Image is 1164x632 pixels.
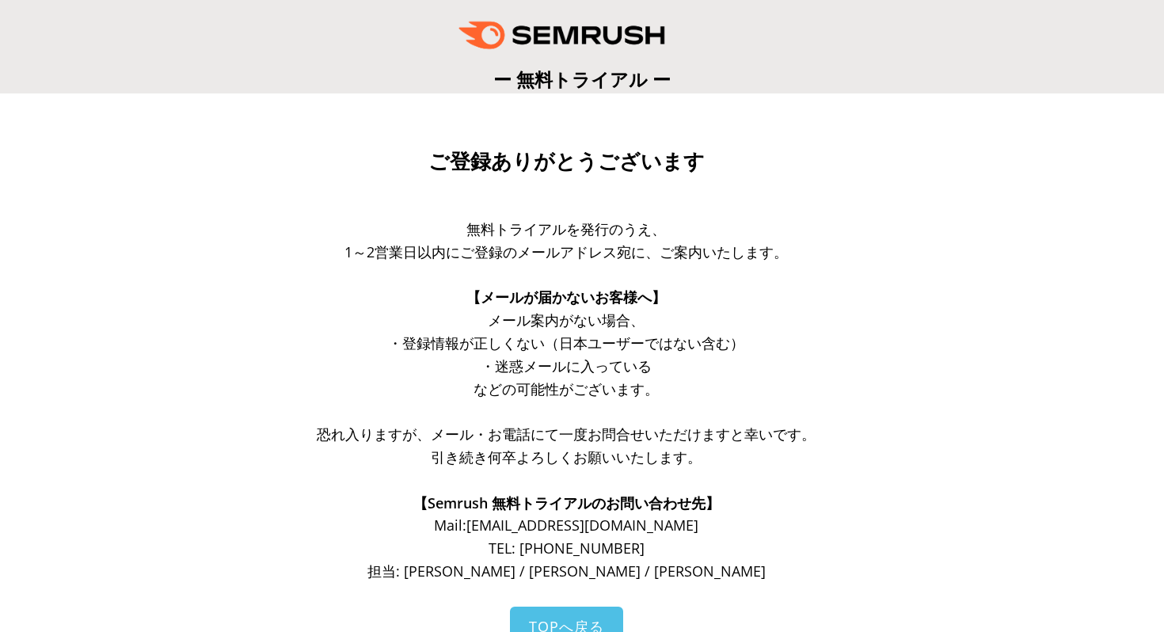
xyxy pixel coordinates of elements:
span: などの可能性がございます。 [474,379,659,398]
span: ・登録情報が正しくない（日本ユーザーではない含む） [388,333,744,352]
span: 引き続き何卒よろしくお願いいたします。 [431,447,702,466]
span: ・迷惑メールに入っている [481,356,652,375]
span: ー 無料トライアル ー [493,67,671,92]
span: 【メールが届かないお客様へ】 [466,287,666,306]
span: 恐れ入りますが、メール・お電話にて一度お問合せいただけますと幸いです。 [317,425,816,444]
span: ご登録ありがとうございます [428,150,705,173]
span: 【Semrush 無料トライアルのお問い合わせ先】 [413,493,720,512]
span: 無料トライアルを発行のうえ、 [466,219,666,238]
span: 1～2営業日以内にご登録のメールアドレス宛に、ご案内いたします。 [344,242,788,261]
span: Mail: [EMAIL_ADDRESS][DOMAIN_NAME] [434,516,698,535]
span: TEL: [PHONE_NUMBER] [489,539,645,558]
span: メール案内がない場合、 [488,310,645,329]
span: 担当: [PERSON_NAME] / [PERSON_NAME] / [PERSON_NAME] [367,562,766,581]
